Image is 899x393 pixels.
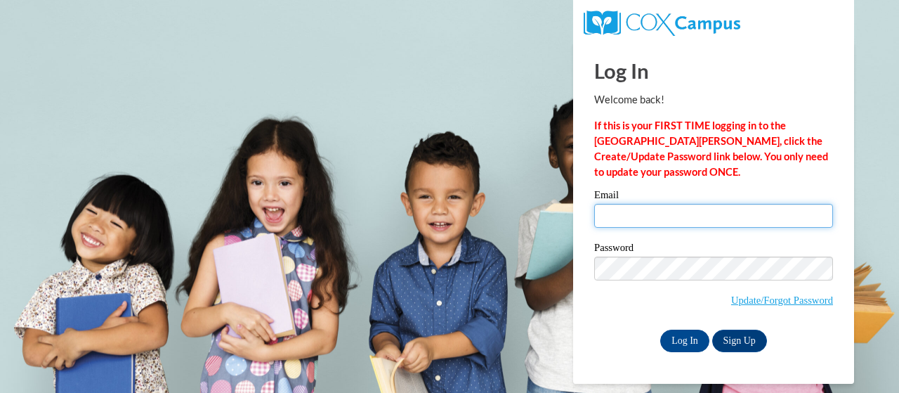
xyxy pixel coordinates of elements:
p: Welcome back! [594,92,833,108]
input: Log In [660,330,709,352]
strong: If this is your FIRST TIME logging in to the [GEOGRAPHIC_DATA][PERSON_NAME], click the Create/Upd... [594,120,828,178]
a: Update/Forgot Password [731,295,833,306]
label: Password [594,243,833,257]
a: COX Campus [584,16,740,28]
h1: Log In [594,56,833,85]
a: Sign Up [712,330,767,352]
img: COX Campus [584,11,740,36]
label: Email [594,190,833,204]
